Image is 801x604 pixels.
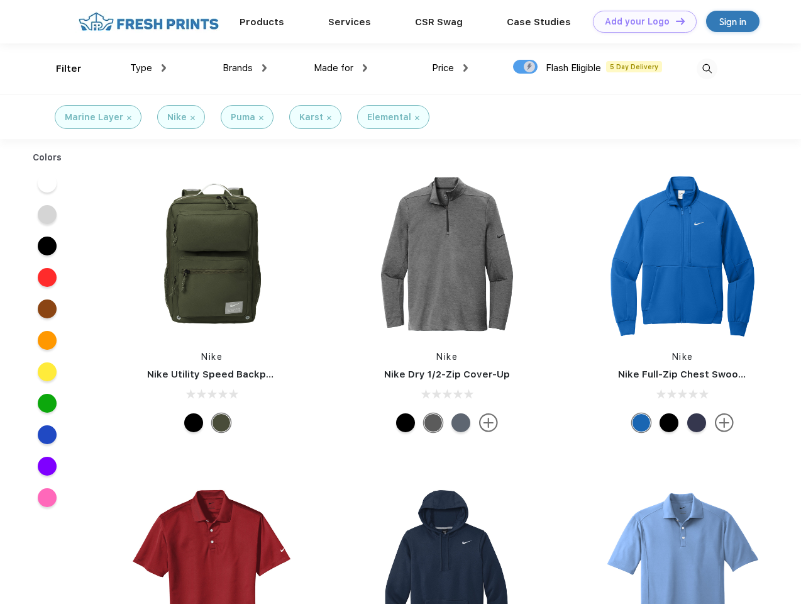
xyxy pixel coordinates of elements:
a: Nike [201,352,223,362]
div: Black [396,413,415,432]
span: Brands [223,62,253,74]
img: dropdown.png [162,64,166,72]
div: Black Heather [424,413,443,432]
span: Flash Eligible [546,62,601,74]
a: CSR Swag [415,16,463,28]
img: filter_cancel.svg [327,116,331,120]
a: Services [328,16,371,28]
a: Nike Utility Speed Backpack [147,369,283,380]
span: Type [130,62,152,74]
a: Nike Full-Zip Chest Swoosh Jacket [618,369,785,380]
a: Nike [672,352,693,362]
div: Karst [299,111,323,124]
img: dropdown.png [463,64,468,72]
img: desktop_search.svg [697,59,717,79]
a: Nike [436,352,458,362]
img: more.svg [479,413,498,432]
a: Products [240,16,284,28]
span: Price [432,62,454,74]
img: filter_cancel.svg [191,116,195,120]
span: Made for [314,62,353,74]
div: Midnight Navy [687,413,706,432]
img: filter_cancel.svg [259,116,263,120]
div: Black [184,413,203,432]
img: DT [676,18,685,25]
img: fo%20logo%202.webp [75,11,223,33]
div: Nike [167,111,187,124]
div: Marine Layer [65,111,123,124]
div: Navy Heather [451,413,470,432]
span: 5 Day Delivery [606,61,662,72]
a: Sign in [706,11,760,32]
div: Filter [56,62,82,76]
img: func=resize&h=266 [599,171,766,338]
div: Cargo Khaki [212,413,231,432]
img: dropdown.png [262,64,267,72]
img: filter_cancel.svg [127,116,131,120]
a: Nike Dry 1/2-Zip Cover-Up [384,369,510,380]
div: Elemental [367,111,411,124]
img: more.svg [715,413,734,432]
div: Puma [231,111,255,124]
img: func=resize&h=266 [363,171,531,338]
div: Sign in [719,14,746,29]
img: func=resize&h=266 [128,171,296,338]
div: Colors [23,151,72,164]
div: Add your Logo [605,16,670,27]
img: dropdown.png [363,64,367,72]
div: Black [660,413,678,432]
div: Royal [632,413,651,432]
img: filter_cancel.svg [415,116,419,120]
